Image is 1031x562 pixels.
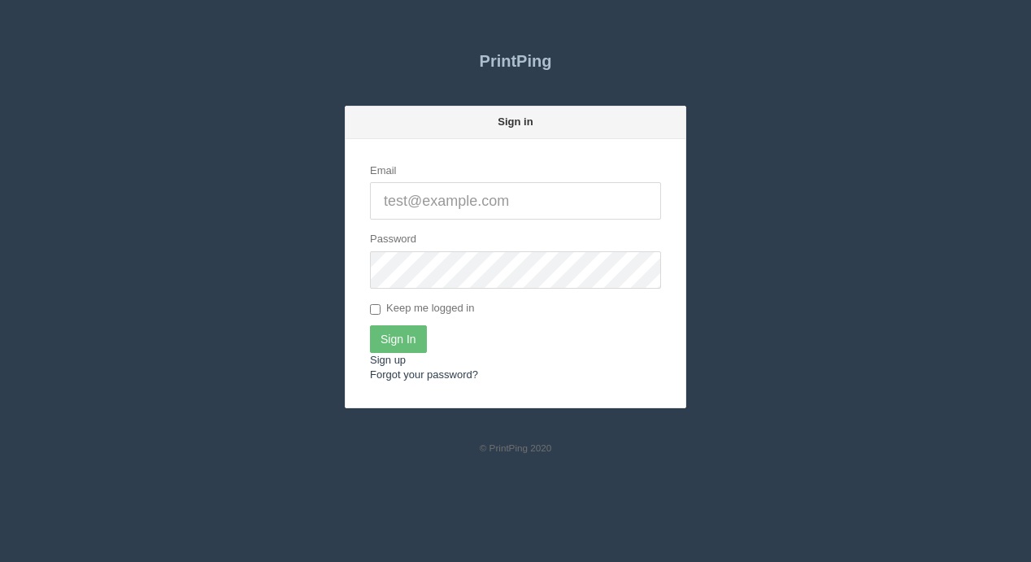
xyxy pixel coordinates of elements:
[370,232,416,247] label: Password
[345,41,686,81] a: PrintPing
[370,182,661,220] input: test@example.com
[370,354,406,366] a: Sign up
[498,115,533,128] strong: Sign in
[370,163,397,179] label: Email
[480,442,552,453] small: © PrintPing 2020
[370,325,427,353] input: Sign In
[370,368,478,381] a: Forgot your password?
[370,301,474,317] label: Keep me logged in
[370,304,381,315] input: Keep me logged in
